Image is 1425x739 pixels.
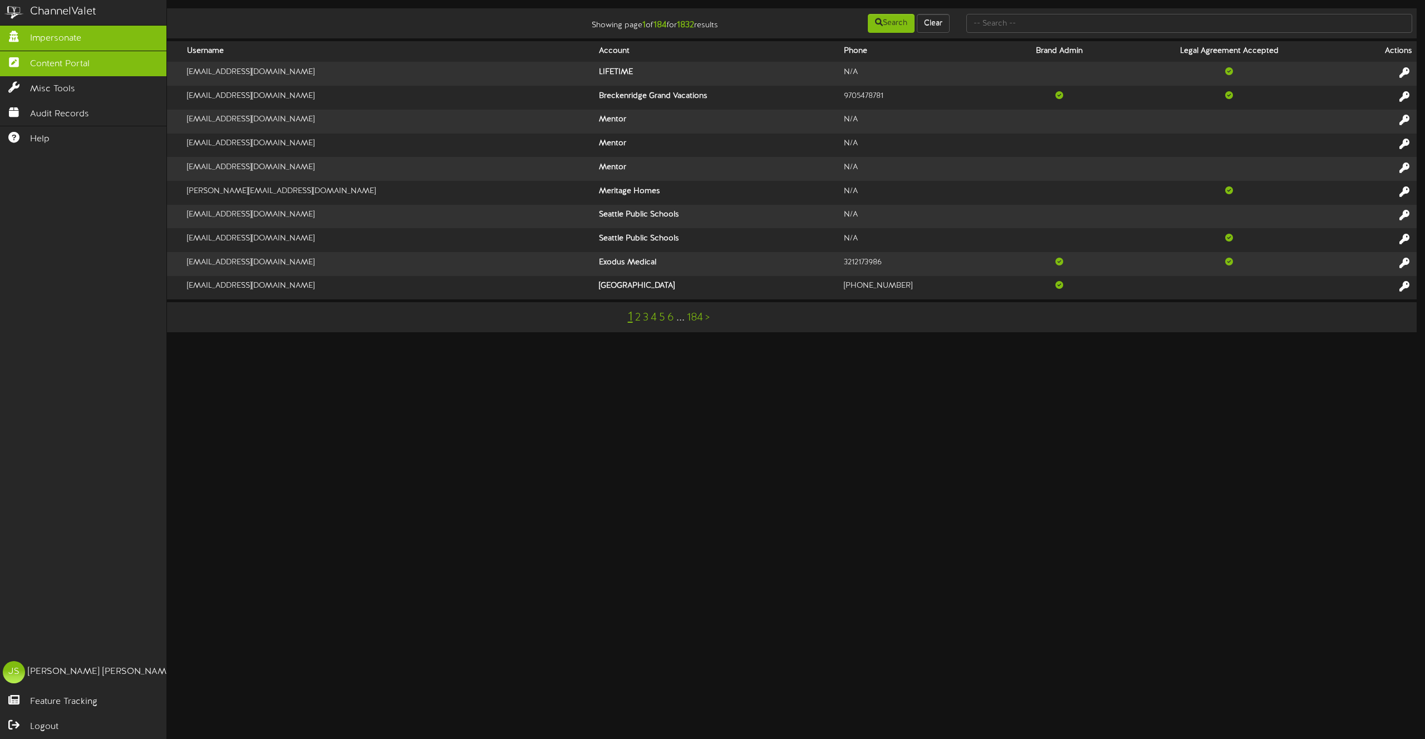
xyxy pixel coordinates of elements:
th: Phone [839,41,1001,62]
button: Clear [917,14,950,33]
a: 184 [687,312,703,324]
div: ChannelValet [30,4,96,20]
th: Mentor [594,157,839,181]
span: Audit Records [30,108,89,121]
td: [EMAIL_ADDRESS][DOMAIN_NAME] [183,252,594,276]
td: [PHONE_NUMBER] [839,276,1001,299]
th: Actions [1341,41,1417,62]
td: N/A [839,62,1001,86]
strong: 184 [653,20,667,30]
div: Showing page of for results [495,13,726,32]
th: LIFETIME [594,62,839,86]
th: Legal Agreement Accepted [1117,41,1342,62]
th: Breckenridge Grand Vacations [594,86,839,110]
td: [EMAIL_ADDRESS][DOMAIN_NAME] [183,86,594,110]
strong: 1 [642,20,646,30]
td: N/A [839,134,1001,157]
th: Exodus Medical [594,252,839,276]
td: [EMAIL_ADDRESS][DOMAIN_NAME] [183,62,594,86]
span: Help [30,133,50,146]
td: [EMAIL_ADDRESS][DOMAIN_NAME] [183,134,594,157]
td: [PERSON_NAME][EMAIL_ADDRESS][DOMAIN_NAME] [183,181,594,205]
input: -- Search -- [966,14,1412,33]
th: Account [594,41,839,62]
td: N/A [839,228,1001,252]
div: [PERSON_NAME] [PERSON_NAME] [28,666,174,678]
td: 3212173986 [839,252,1001,276]
th: Meritage Homes [594,181,839,205]
span: Impersonate [30,32,81,45]
span: Content Portal [30,58,90,71]
a: 5 [659,312,665,324]
th: Seattle Public Schools [594,228,839,252]
a: 6 [667,312,674,324]
a: 1 [628,310,633,324]
td: [EMAIL_ADDRESS][DOMAIN_NAME] [183,228,594,252]
td: N/A [839,110,1001,134]
a: ... [676,312,685,324]
td: 9705478781 [839,86,1001,110]
span: Misc Tools [30,83,75,96]
a: 4 [651,312,657,324]
a: 3 [643,312,648,324]
th: Mentor [594,134,839,157]
div: JS [3,661,25,683]
a: > [705,312,710,324]
td: N/A [839,205,1001,229]
a: 2 [635,312,641,324]
span: Logout [30,721,58,733]
td: [EMAIL_ADDRESS][DOMAIN_NAME] [183,110,594,134]
span: Feature Tracking [30,696,97,708]
button: Search [868,14,915,33]
strong: 1832 [677,20,694,30]
td: [EMAIL_ADDRESS][DOMAIN_NAME] [183,205,594,229]
th: [GEOGRAPHIC_DATA] [594,276,839,299]
th: Brand Admin [1001,41,1117,62]
th: Mentor [594,110,839,134]
th: Seattle Public Schools [594,205,839,229]
th: Username [183,41,594,62]
td: N/A [839,181,1001,205]
td: N/A [839,157,1001,181]
td: [EMAIL_ADDRESS][DOMAIN_NAME] [183,157,594,181]
td: [EMAIL_ADDRESS][DOMAIN_NAME] [183,276,594,299]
